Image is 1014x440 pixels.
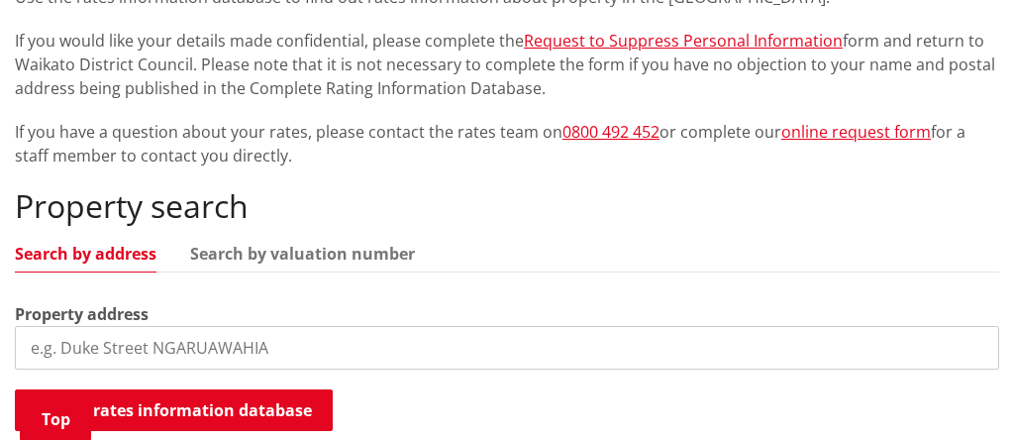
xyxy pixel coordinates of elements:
a: Top [20,398,91,440]
a: Search by address [15,246,156,262]
p: If you have a question about your rates, please contact the rates team on or complete our for a s... [15,120,999,167]
a: Search by valuation number [190,246,415,262]
iframe: Messenger Launcher [923,357,994,428]
label: Property address [15,302,149,326]
a: online request form [781,121,931,143]
a: Request to Suppress Personal Information [524,30,843,52]
h2: Property search [15,187,999,225]
input: e.g. Duke Street NGARUAWAHIA [15,326,999,370]
button: Search rates information database [15,389,333,431]
p: If you would like your details made confidential, please complete the form and return to Waikato ... [15,29,999,100]
a: 0800 492 452 [562,121,659,143]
